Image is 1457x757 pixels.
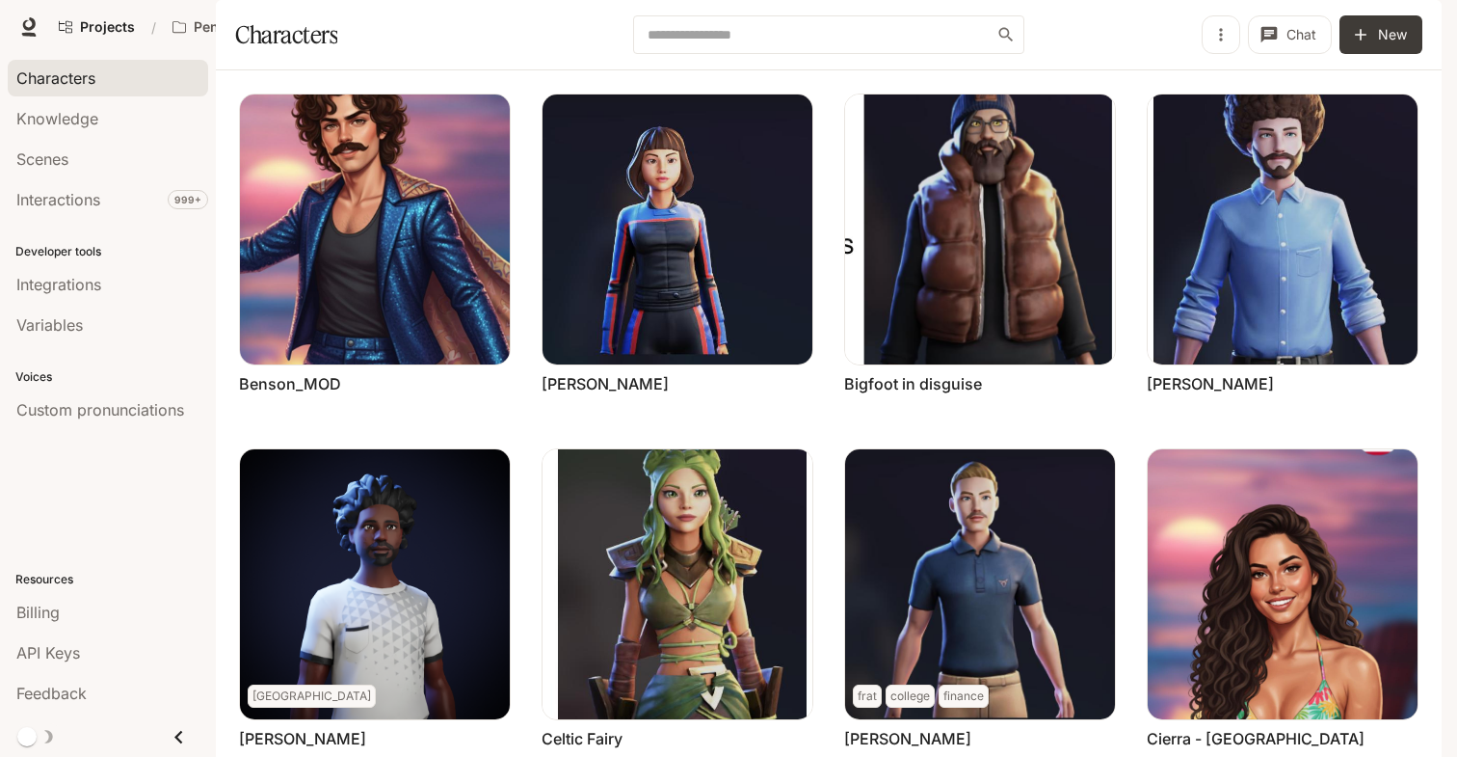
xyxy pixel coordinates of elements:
span: Projects [80,19,135,36]
button: Chat [1248,15,1332,54]
a: Bigfoot in disguise [844,373,982,394]
a: [PERSON_NAME] [1147,373,1274,394]
a: Go to projects [50,8,144,46]
a: [PERSON_NAME] [239,728,366,749]
img: Bianca [543,95,812,365]
button: New [1339,15,1422,54]
img: Brandan [240,449,510,719]
a: Benson_MOD [239,373,341,394]
img: Celtic Fairy [543,449,812,719]
h1: Characters [235,15,337,54]
p: Pen Pals [Production] [194,19,302,36]
div: / [144,17,164,38]
button: Open workspace menu [164,8,331,46]
a: [PERSON_NAME] [844,728,971,749]
a: [PERSON_NAME] [542,373,669,394]
img: Bigfoot in disguise [845,95,1115,365]
a: Celtic Fairy [542,728,623,749]
img: Chad [845,449,1115,719]
a: Cierra - [GEOGRAPHIC_DATA] [1147,728,1364,749]
img: Benson_MOD [240,95,510,365]
img: Cierra - Love Island [1148,449,1417,719]
img: Bob Ross [1148,95,1417,365]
